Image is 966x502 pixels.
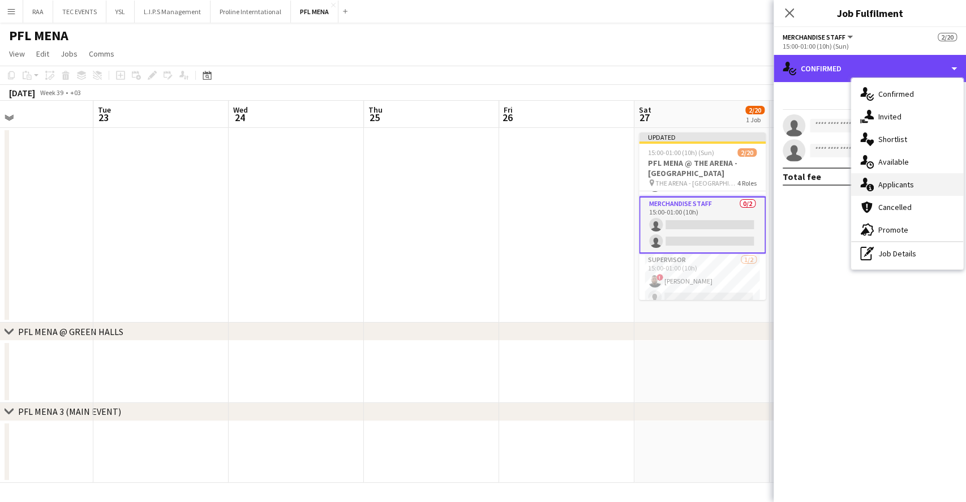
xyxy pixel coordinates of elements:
button: Merchandise Staff [783,33,855,41]
a: Comms [84,46,119,61]
span: 25 [367,111,383,124]
span: Comms [89,49,114,59]
span: 2/20 [737,148,757,157]
div: Job Details [851,242,963,265]
span: Wed [233,105,248,115]
span: Jobs [61,49,78,59]
div: PFL MENA 3 (MAIN EVENT) [18,406,121,417]
span: Invited [878,111,901,122]
app-job-card: Updated15:00-01:00 (10h) (Sun)2/20PFL MENA @ THE ARENA - [GEOGRAPHIC_DATA] THE ARENA - [GEOGRAPHI... [639,132,766,300]
span: Applicants [878,179,914,190]
span: 26 [502,111,513,124]
button: PFL MENA [291,1,338,23]
button: YSL [106,1,135,23]
button: Proline Interntational [211,1,291,23]
div: Updated [639,132,766,141]
span: Cancelled [878,202,912,212]
app-card-role: Merchandise Staff0/215:00-01:00 (10h) [639,196,766,254]
span: 27 [637,111,651,124]
div: Total fee [783,171,821,182]
span: 2/20 [745,106,765,114]
div: +03 [70,88,81,97]
span: Fri [504,105,513,115]
span: 4 Roles [737,179,757,187]
span: 23 [96,111,111,124]
span: Confirmed [878,89,914,99]
span: Shortlist [878,134,907,144]
div: Confirmed [774,55,966,82]
span: Tue [98,105,111,115]
a: Edit [32,46,54,61]
span: View [9,49,25,59]
span: Sat [639,105,651,115]
div: 15:00-01:00 (10h) (Sun) [783,42,957,50]
a: View [5,46,29,61]
h3: Job Fulfilment [774,6,966,20]
span: Thu [368,105,383,115]
span: 2/20 [938,33,957,41]
button: L.I.P.S Management [135,1,211,23]
span: Available [878,157,909,167]
h1: PFL MENA [9,27,68,44]
span: Edit [36,49,49,59]
div: 1 Job [746,115,764,124]
app-card-role: Supervisor1/215:00-01:00 (10h)![PERSON_NAME] [639,254,766,308]
span: ! [656,274,663,281]
h3: PFL MENA @ THE ARENA - [GEOGRAPHIC_DATA] [639,158,766,178]
div: PFL MENA @ GREEN HALLS [18,326,123,337]
span: 24 [231,111,248,124]
span: 15:00-01:00 (10h) (Sun) [648,148,714,157]
span: THE ARENA - [GEOGRAPHIC_DATA] [655,179,737,187]
div: [DATE] [9,87,35,98]
span: Promote [878,225,908,235]
button: TEC EVENTS [53,1,106,23]
a: Jobs [56,46,82,61]
span: 28 [772,111,788,124]
span: Week 39 [37,88,66,97]
button: RAA [23,1,53,23]
span: Merchandise Staff [783,33,845,41]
